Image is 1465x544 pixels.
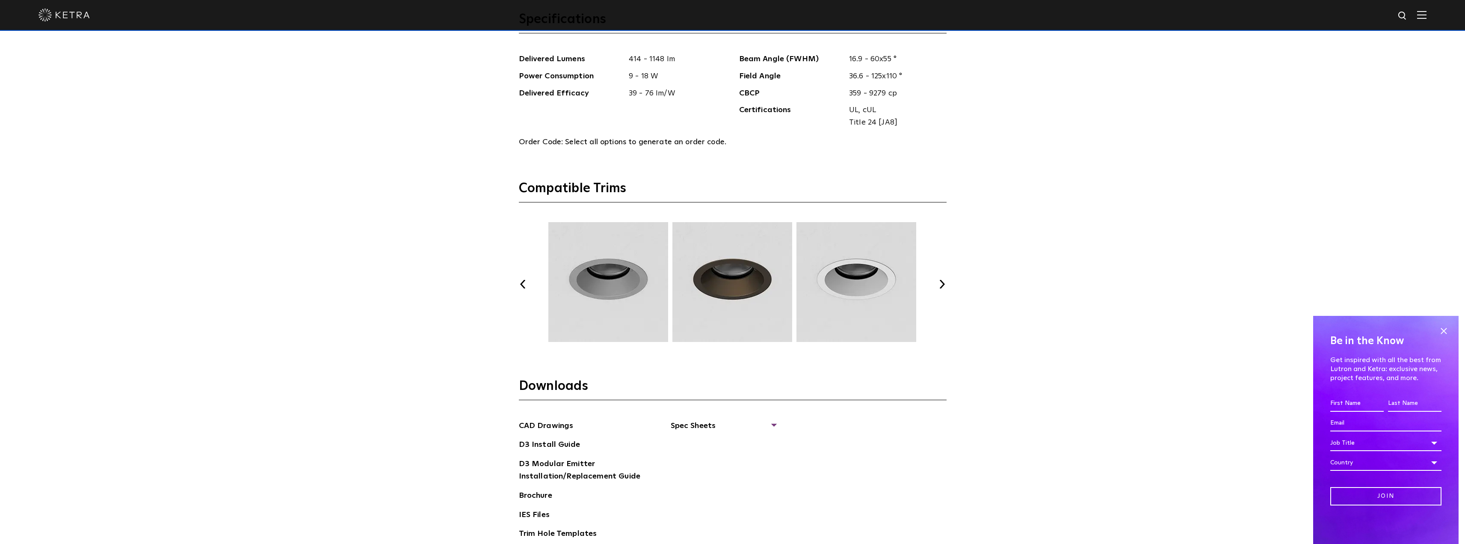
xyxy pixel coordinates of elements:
[519,378,947,400] h3: Downloads
[1330,455,1441,471] div: Country
[1330,395,1384,412] input: First Name
[849,116,940,129] span: Title 24 [JA8]
[1330,415,1441,431] input: Email
[1388,395,1441,412] input: Last Name
[519,138,563,146] span: Order Code:
[622,70,726,83] span: 9 - 18 W
[739,53,843,65] span: Beam Angle (FWHM)
[519,439,580,452] a: D3 Install Guide
[519,509,550,523] a: IES Files
[1417,11,1427,19] img: Hamburger%20Nav.svg
[795,222,917,342] img: TRM005.webp
[519,70,623,83] span: Power Consumption
[1330,487,1441,505] input: Join
[519,490,552,503] a: Brochure
[622,87,726,100] span: 39 - 76 lm/W
[565,138,726,146] span: Select all options to generate an order code.
[519,420,574,434] a: CAD Drawings
[843,87,947,100] span: 359 - 9279 cp
[849,104,940,116] span: UL, cUL
[1330,356,1441,382] p: Get inspired with all the best from Lutron and Ketra: exclusive news, project features, and more.
[739,70,843,83] span: Field Angle
[547,222,669,342] img: TRM003.webp
[1330,435,1441,451] div: Job Title
[843,70,947,83] span: 36.6 - 125x110 °
[739,104,843,129] span: Certifications
[519,280,527,288] button: Previous
[671,420,775,439] span: Spec Sheets
[519,53,623,65] span: Delivered Lumens
[843,53,947,65] span: 16.9 - 60x55 °
[1330,333,1441,349] h4: Be in the Know
[519,458,647,484] a: D3 Modular Emitter Installation/Replacement Guide
[38,9,90,21] img: ketra-logo-2019-white
[671,222,793,342] img: TRM004.webp
[739,87,843,100] span: CBCP
[519,528,597,541] a: Trim Hole Templates
[519,87,623,100] span: Delivered Efficacy
[1397,11,1408,21] img: search icon
[938,280,947,288] button: Next
[622,53,726,65] span: 414 - 1148 lm
[519,180,947,202] h3: Compatible Trims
